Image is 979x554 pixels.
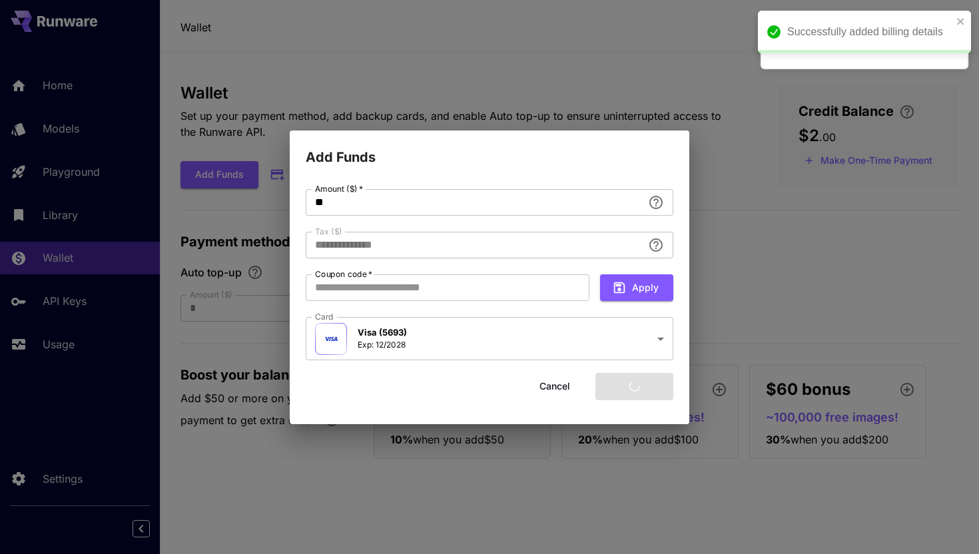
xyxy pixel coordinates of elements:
[525,373,585,400] button: Cancel
[290,131,689,168] h2: Add Funds
[789,29,950,60] div: Successfully changed default payment
[956,16,966,27] button: close
[358,326,407,340] p: Visa (5693)
[315,268,372,280] label: Coupon code
[787,24,952,40] div: Successfully added billing details
[315,311,334,322] label: Card
[600,274,673,302] button: Apply
[358,339,407,351] p: Exp: 12/2028
[315,183,363,194] label: Amount ($)
[315,226,342,237] label: Tax ($)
